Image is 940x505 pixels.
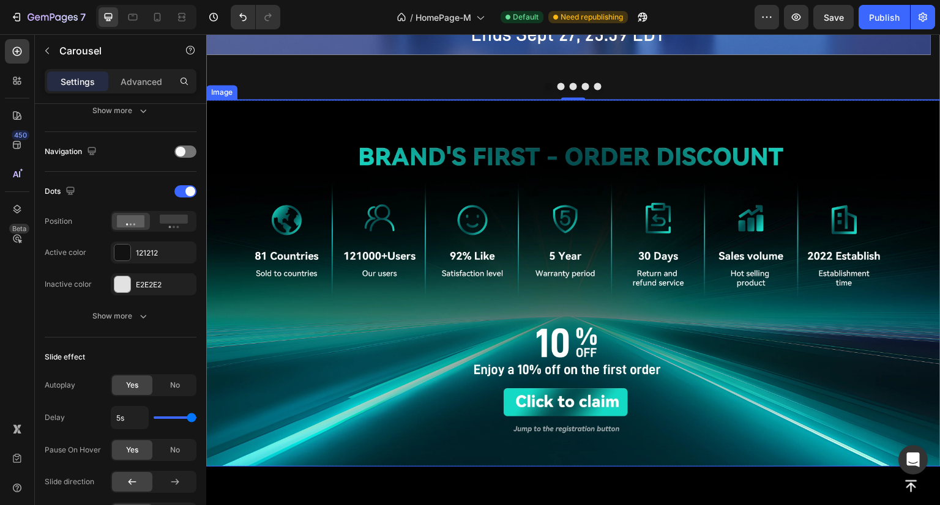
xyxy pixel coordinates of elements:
[45,279,92,290] div: Inactive color
[45,476,94,487] div: Slide direction
[898,445,928,474] div: Open Intercom Messenger
[126,444,138,455] span: Yes
[61,75,95,88] p: Settings
[80,10,86,24] p: 7
[410,11,413,24] span: /
[92,105,149,117] div: Show more
[126,380,138,391] span: Yes
[12,130,29,140] div: 450
[561,12,623,23] span: Need republishing
[339,48,346,56] button: Dot
[206,34,940,505] iframe: Design area
[136,279,193,290] div: E2E2E2
[170,444,180,455] span: No
[376,48,383,56] button: Dot
[136,248,193,259] div: 121212
[416,11,471,24] span: HomePage-M
[45,412,65,423] div: Delay
[813,5,854,29] button: Save
[45,144,99,160] div: Navigation
[2,53,29,64] div: Image
[869,11,900,24] div: Publish
[45,100,196,122] button: Show more
[388,48,395,56] button: Dot
[859,5,910,29] button: Publish
[45,305,196,327] button: Show more
[824,12,844,23] span: Save
[513,12,539,23] span: Default
[364,48,371,56] button: Dot
[45,444,101,455] div: Pause On Hover
[121,75,162,88] p: Advanced
[5,5,91,29] button: 7
[45,216,72,227] div: Position
[231,5,280,29] div: Undo/Redo
[45,380,75,391] div: Autoplay
[170,380,180,391] span: No
[351,48,359,56] button: Dot
[45,352,85,363] div: Slide effect
[59,43,163,58] p: Carousel
[45,183,78,200] div: Dots
[45,247,86,258] div: Active color
[92,310,149,322] div: Show more
[111,407,148,429] input: Auto
[9,224,29,234] div: Beta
